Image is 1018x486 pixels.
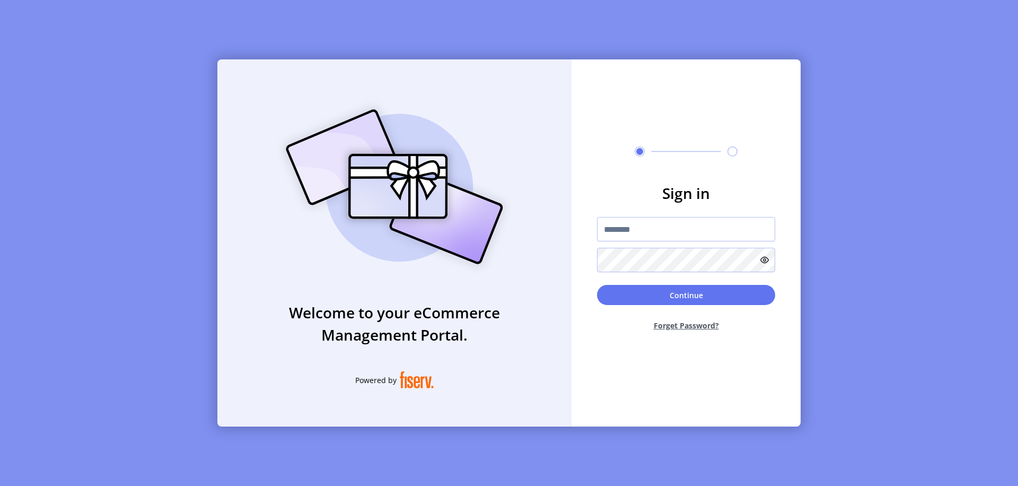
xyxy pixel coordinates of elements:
[270,98,519,276] img: card_Illustration.svg
[597,182,775,204] h3: Sign in
[597,285,775,305] button: Continue
[597,311,775,340] button: Forget Password?
[355,375,397,386] span: Powered by
[217,301,572,346] h3: Welcome to your eCommerce Management Portal.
